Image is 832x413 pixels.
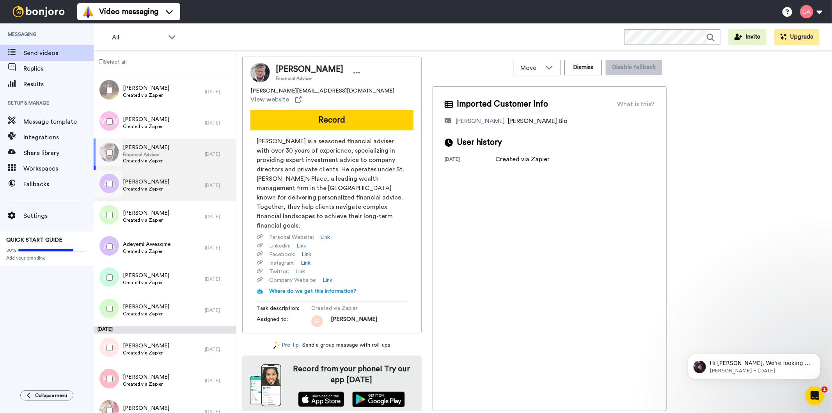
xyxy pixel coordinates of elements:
a: Link [295,268,305,276]
button: Invite [728,29,766,45]
div: Created via Zapier [495,155,550,164]
span: Company Website : [269,276,316,284]
h4: Record from your phone! Try our app [DATE] [289,363,414,385]
span: Collapse menu [35,392,67,399]
input: Select all [99,59,104,64]
img: sf.png [311,315,323,327]
span: Video messaging [99,6,158,17]
span: Personal Website : [269,233,314,241]
a: Pro tip [273,341,299,349]
span: [PERSON_NAME] [123,342,169,350]
span: [PERSON_NAME] is a seasoned financial adviser with over 30 years of experience, specializing in p... [257,137,407,230]
span: [PERSON_NAME] [331,315,377,327]
span: View website [250,95,289,104]
a: Link [301,259,310,267]
span: [PERSON_NAME][EMAIL_ADDRESS][DOMAIN_NAME] [250,87,394,95]
span: [PERSON_NAME] [276,64,343,75]
div: [DATE] [205,307,232,313]
span: Replies [23,64,94,73]
img: vm-color.svg [82,5,94,18]
span: Settings [23,211,94,221]
button: Collapse menu [20,390,73,401]
span: All [112,33,164,42]
iframe: Intercom notifications message [676,337,832,392]
span: [PERSON_NAME] [123,373,169,381]
span: Created via Zapier [123,186,169,192]
span: Fallbacks [23,180,94,189]
span: Created via Zapier [123,311,169,317]
span: Where do we get this information? [269,288,357,294]
img: Image of Stephen Pitcher [250,63,270,82]
div: [DATE] [445,156,495,164]
span: Created via Zapier [123,350,169,356]
span: Created via Zapier [123,123,169,130]
span: Created via Zapier [123,381,169,387]
span: Move [520,63,541,73]
span: Task description : [257,304,311,312]
span: User history [457,137,502,148]
span: Workspaces [23,164,94,173]
button: Dismiss [564,60,602,75]
iframe: Intercom live chat [805,386,824,405]
span: [PERSON_NAME] [123,404,169,412]
span: [PERSON_NAME] [123,84,169,92]
a: Link [302,251,311,258]
span: Send videos [23,48,94,58]
span: Imported Customer Info [457,98,548,110]
span: 1 [821,386,828,393]
div: [DATE] [205,346,232,352]
span: Share library [23,148,94,158]
span: 80% [6,247,16,253]
span: [PERSON_NAME] [123,303,169,311]
div: - Send a group message with roll-ups [242,341,422,349]
a: Link [320,233,330,241]
img: download [250,364,281,406]
span: Results [23,80,94,89]
div: [DATE] [205,182,232,189]
span: Created via Zapier [311,304,385,312]
div: Tooltip anchor [87,246,94,253]
div: [PERSON_NAME] [456,116,505,126]
div: [DATE] [94,326,236,334]
img: playstore [352,392,405,407]
span: Twitter : [269,268,289,276]
span: Message template [23,117,94,126]
div: [DATE] [205,151,232,157]
span: Assigned to: [257,315,311,327]
label: Select all [94,57,127,66]
a: View website [250,95,302,104]
img: magic-wand.svg [273,341,280,349]
span: [PERSON_NAME] [123,272,169,279]
button: Upgrade [774,29,820,45]
div: [DATE] [205,245,232,251]
div: [DATE] [205,89,232,95]
span: [PERSON_NAME] [123,178,169,186]
span: Financial Adviser [276,75,343,82]
div: [DATE] [205,276,232,282]
span: Created via Zapier [123,279,169,286]
a: Link [296,242,306,250]
span: Financial Adviser [123,151,169,158]
div: [DATE] [205,377,232,384]
a: Link [323,276,332,284]
img: bj-logo-header-white.svg [9,6,68,17]
span: [PERSON_NAME] [123,209,169,217]
img: appstore [298,392,344,407]
span: Created via Zapier [123,92,169,98]
span: [PERSON_NAME] [123,144,169,151]
span: Linkedin : [269,242,290,250]
span: Instagram : [269,259,294,267]
span: Integrations [23,133,94,142]
div: [DATE] [205,120,232,126]
div: [DATE] [205,214,232,220]
span: Created via Zapier [123,248,171,255]
button: Disable fallback [606,60,662,75]
span: [PERSON_NAME] [123,116,169,123]
button: Record [250,110,413,130]
span: Created via Zapier [123,217,169,223]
